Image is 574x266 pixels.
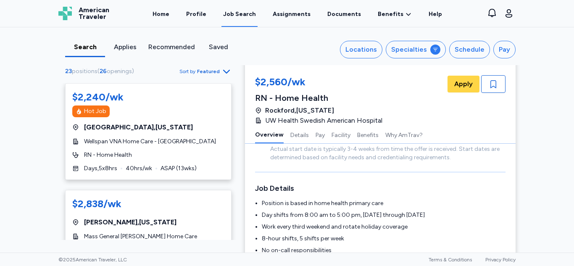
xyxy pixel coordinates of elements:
[179,66,232,76] button: Sort byFeatured
[378,10,412,18] a: Benefits
[357,126,379,143] button: Benefits
[485,257,516,263] a: Privacy Policy
[72,90,124,104] div: $2,240/wk
[84,122,193,132] span: [GEOGRAPHIC_DATA] , [US_STATE]
[262,246,506,255] li: No on-call responsibilities
[65,67,137,76] div: ( )
[84,137,216,146] span: Wellspan VNA Home Care - [GEOGRAPHIC_DATA]
[255,182,506,194] h3: Job Details
[223,10,256,18] div: Job Search
[262,234,506,243] li: 8-hour shifts, 5 shifts per week
[455,45,484,55] div: Schedule
[316,126,325,143] button: Pay
[499,45,510,55] div: Pay
[385,126,423,143] button: Why AmTrav?
[332,126,350,143] button: Facility
[84,232,197,241] span: Mass General [PERSON_NAME] Home Care
[386,41,446,58] button: Specialties
[255,92,387,104] div: RN - Home Health
[179,68,195,75] span: Sort by
[84,164,117,173] span: Days , 5 x 8 hrs
[429,257,472,263] a: Terms & Conditions
[202,42,235,52] div: Saved
[65,68,72,75] span: 23
[255,126,284,143] button: Overview
[262,223,506,231] li: Work every third weekend and rotate holiday coverage
[262,211,506,219] li: Day shifts from 8:00 am to 5:00 pm, [DATE] through [DATE]
[148,42,195,52] div: Recommended
[84,151,132,159] span: RN - Home Health
[255,75,387,90] div: $2,560/wk
[79,7,109,20] span: American Traveler
[126,164,152,173] span: 40 hrs/wk
[449,41,490,58] button: Schedule
[265,116,382,126] span: UW Health Swedish American Hospital
[100,68,107,75] span: 26
[68,42,102,52] div: Search
[345,45,377,55] div: Locations
[84,217,176,227] span: [PERSON_NAME] , [US_STATE]
[454,79,473,89] span: Apply
[58,256,127,263] span: © 2025 American Traveler, LLC
[270,145,506,162] div: Actual start date is typically 3-4 weeks from time the offer is received. Start dates are determi...
[58,7,72,20] img: Logo
[391,45,427,55] div: Specialties
[72,197,121,211] div: $2,838/wk
[265,105,334,116] span: Rockford , [US_STATE]
[84,107,106,116] div: Hot Job
[262,199,506,208] li: Position is based in home health primary care
[221,1,258,27] a: Job Search
[161,164,197,173] span: ASAP ( 13 wks)
[340,41,382,58] button: Locations
[493,41,516,58] button: Pay
[108,42,142,52] div: Applies
[290,126,309,143] button: Details
[378,10,403,18] span: Benefits
[197,68,220,75] span: Featured
[72,68,97,75] span: positions
[448,76,479,92] button: Apply
[107,68,132,75] span: openings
